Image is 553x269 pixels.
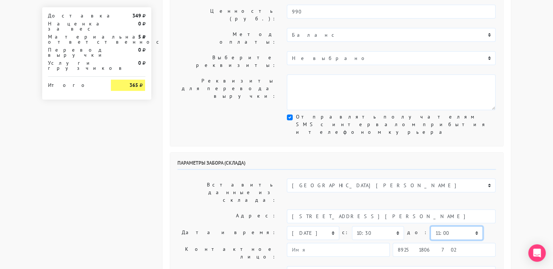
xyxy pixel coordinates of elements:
div: Наценка за вес [43,21,106,31]
input: Имя [287,243,390,257]
label: Выберите реквизиты: [172,51,282,72]
strong: 0 [138,20,141,27]
strong: 349 [132,12,141,19]
div: Услуги грузчиков [43,60,106,71]
div: Материальная ответственность [43,34,106,44]
label: c: [342,226,349,239]
label: Дата и время: [172,226,282,240]
strong: 5 [138,33,141,40]
label: Метод оплаты: [172,28,282,48]
label: Вставить данные из склада: [172,178,282,206]
label: Реквизиты для перевода выручки: [172,75,282,110]
div: Перевод выручки [43,47,106,57]
input: Телефон [393,243,496,257]
strong: 0 [138,60,141,66]
label: Контактное лицо: [172,243,282,263]
h6: Параметры забора (склада) [177,160,496,170]
label: Ценность (руб.): [172,5,282,25]
div: Доставка [43,13,106,18]
label: Адрес: [172,209,282,223]
label: до: [407,226,428,239]
div: Итого [48,80,100,88]
label: Отправлять получателям SMS с интервалом прибытия и телефоном курьера [296,113,496,136]
strong: 0 [138,47,141,53]
strong: 365 [129,82,138,88]
div: Open Intercom Messenger [528,244,546,262]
